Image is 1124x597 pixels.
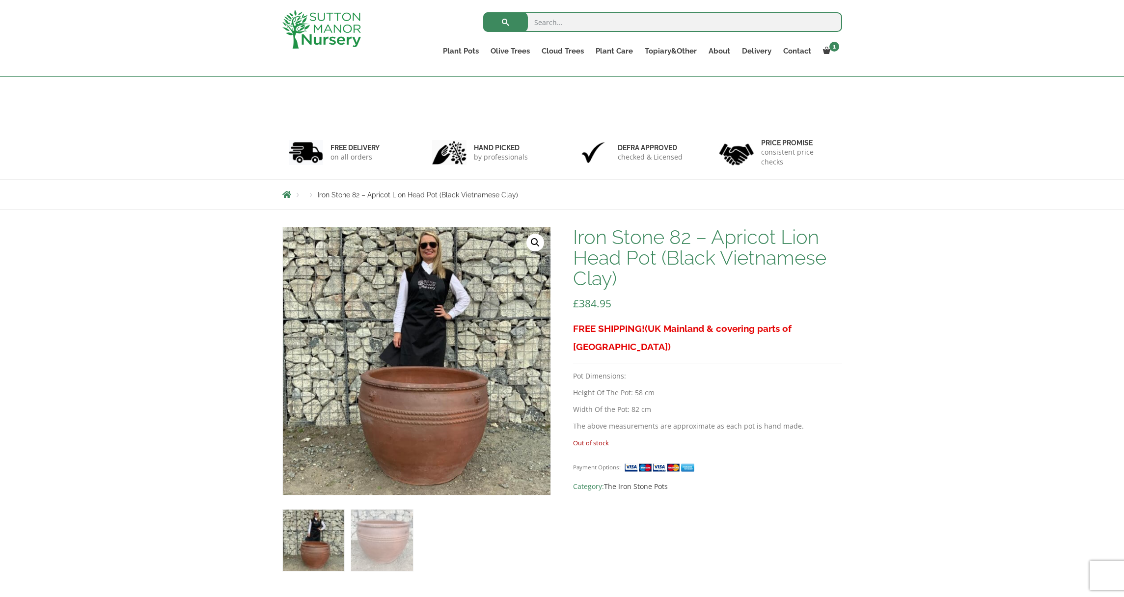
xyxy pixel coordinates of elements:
p: Out of stock [573,437,842,449]
img: logo [282,10,361,49]
a: Cloud Trees [536,44,590,58]
p: consistent price checks [761,147,836,167]
span: £ [573,297,579,310]
p: Width Of the Pot: 82 cm [573,404,842,415]
h6: Defra approved [618,143,683,152]
p: Height Of The Pot: 58 cm [573,387,842,399]
span: Category: [573,481,842,492]
span: Iron Stone 82 – Apricot Lion Head Pot (Black Vietnamese Clay) [318,191,518,199]
a: View full-screen image gallery [526,234,544,251]
input: Search... [483,12,842,32]
small: Payment Options: [573,463,621,471]
h6: FREE DELIVERY [330,143,380,152]
h1: Iron Stone 82 – Apricot Lion Head Pot (Black Vietnamese Clay) [573,227,842,289]
span: 1 [829,42,839,52]
img: 2.jpg [432,140,466,165]
p: The above measurements are approximate as each pot is hand made. [573,420,842,432]
a: Olive Trees [485,44,536,58]
a: About [703,44,736,58]
img: Iron Stone 82 - Apricot Lion Head Pot (Black Vietnamese Clay) [283,510,344,571]
p: Pot Dimensions: [573,370,842,382]
img: 1.jpg [289,140,323,165]
img: payment supported [624,462,698,473]
span: (UK Mainland & covering parts of [GEOGRAPHIC_DATA]) [573,323,792,352]
h3: FREE SHIPPING! [573,320,842,356]
h6: Price promise [761,138,836,147]
a: 1 [817,44,842,58]
p: by professionals [474,152,528,162]
img: Iron Stone 82 - Apricot Lion Head Pot (Black Vietnamese Clay) - Image 2 [351,510,412,571]
a: Contact [777,44,817,58]
p: on all orders [330,152,380,162]
a: Plant Pots [437,44,485,58]
a: Delivery [736,44,777,58]
img: 3.jpg [576,140,610,165]
bdi: 384.95 [573,297,611,310]
a: Topiary&Other [639,44,703,58]
a: The Iron Stone Pots [604,482,668,491]
a: Plant Care [590,44,639,58]
p: checked & Licensed [618,152,683,162]
h6: hand picked [474,143,528,152]
nav: Breadcrumbs [282,190,842,198]
img: 4.jpg [719,137,754,167]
